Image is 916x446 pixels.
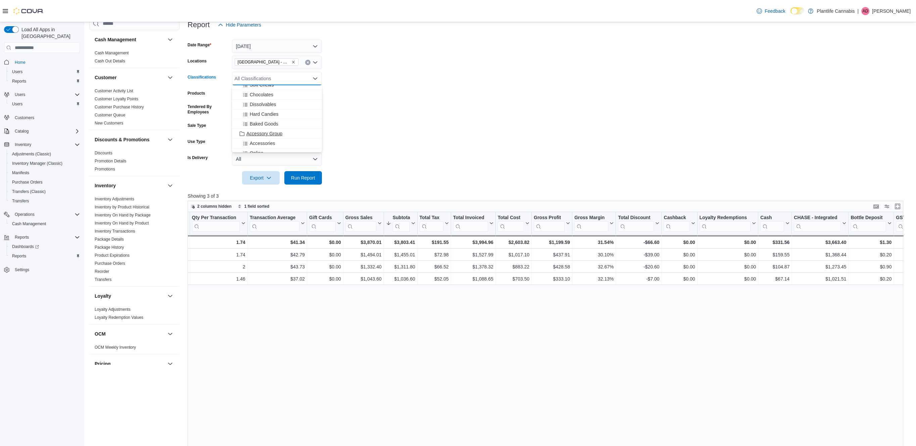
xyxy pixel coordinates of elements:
[188,139,205,144] label: Use Type
[95,136,165,143] button: Discounts & Promotions
[9,77,80,85] span: Reports
[497,215,524,221] div: Total Cost
[851,251,891,259] div: $0.20
[95,104,144,110] span: Customer Purchase History
[9,159,65,167] a: Inventory Manager (Classic)
[453,238,493,246] div: $3,994.96
[497,238,529,246] div: $2,603.82
[232,152,322,166] button: All
[95,331,165,337] button: OCM
[851,238,891,246] div: $1.30
[15,142,31,147] span: Inventory
[232,148,322,158] button: Online
[574,263,614,271] div: 32.67%
[95,307,131,312] a: Loyalty Adjustments
[7,168,83,178] button: Manifests
[250,150,263,156] span: Online
[9,100,25,108] a: Users
[309,251,341,259] div: $0.00
[7,187,83,196] button: Transfers (Classic)
[95,293,111,299] h3: Loyalty
[291,175,315,181] span: Run Report
[250,215,299,232] div: Transaction Average
[95,97,138,101] a: Customer Loyalty Points
[7,77,83,86] button: Reports
[1,140,83,149] button: Inventory
[386,251,415,259] div: $1,455.01
[15,267,29,272] span: Settings
[192,215,240,221] div: Qty Per Transaction
[699,215,751,221] div: Loyalty Redemptions
[9,150,80,158] span: Adjustments (Classic)
[95,74,116,81] h3: Customer
[9,197,32,205] a: Transfers
[12,127,80,135] span: Catalog
[1,57,83,67] button: Home
[312,60,318,65] button: Open list of options
[95,89,133,93] a: Customer Activity List
[95,120,123,126] span: New Customers
[794,215,846,232] button: CHASE - Integrated
[12,79,26,84] span: Reports
[15,92,25,97] span: Users
[12,180,43,185] span: Purchase Orders
[95,59,125,63] a: Cash Out Details
[95,331,106,337] h3: OCM
[188,104,229,115] label: Tendered By Employees
[664,263,695,271] div: $0.00
[12,265,80,274] span: Settings
[453,215,488,221] div: Total Invoiced
[250,238,305,246] div: $41.34
[95,269,109,274] a: Reorder
[9,77,29,85] a: Reports
[12,91,80,99] span: Users
[534,215,565,232] div: Gross Profit
[95,360,165,367] button: Pricing
[12,113,80,122] span: Customers
[166,360,174,368] button: Pricing
[95,150,112,156] span: Discounts
[9,178,80,186] span: Purchase Orders
[12,170,29,176] span: Manifests
[95,36,136,43] h3: Cash Management
[1,233,83,242] button: Reports
[95,221,149,226] a: Inventory On Hand by Product
[419,215,443,232] div: Total Tax
[95,51,129,55] a: Cash Management
[284,171,322,185] button: Run Report
[15,60,26,65] span: Home
[89,49,180,68] div: Cash Management
[345,215,381,232] button: Gross Sales
[312,76,318,81] button: Close list of options
[238,59,290,65] span: [GEOGRAPHIC_DATA] - Mahogany Market
[13,8,44,14] img: Cova
[574,238,614,246] div: 31.54%
[15,212,35,217] span: Operations
[192,215,245,232] button: Qty Per Transaction
[95,315,143,320] a: Loyalty Redemption Values
[618,238,659,246] div: -$66.60
[95,196,134,202] span: Inventory Adjustments
[7,67,83,77] button: Users
[192,215,240,232] div: Qty Per Transaction
[9,252,29,260] a: Reports
[345,263,381,271] div: $1,332.40
[12,141,80,149] span: Inventory
[188,193,911,199] p: Showing 3 of 3
[95,166,115,172] span: Promotions
[250,251,305,259] div: $42.79
[872,202,880,210] button: Keyboard shortcuts
[95,197,134,201] a: Inventory Adjustments
[188,21,210,29] h3: Report
[250,111,279,117] span: Hard Candies
[863,7,868,15] span: AD
[9,178,45,186] a: Purchase Orders
[95,245,124,250] a: Package History
[12,189,46,194] span: Transfers (Classic)
[232,119,322,129] button: Baked Goods
[95,112,125,118] span: Customer Queue
[7,251,83,261] button: Reports
[95,88,133,94] span: Customer Activity List
[9,150,54,158] a: Adjustments (Classic)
